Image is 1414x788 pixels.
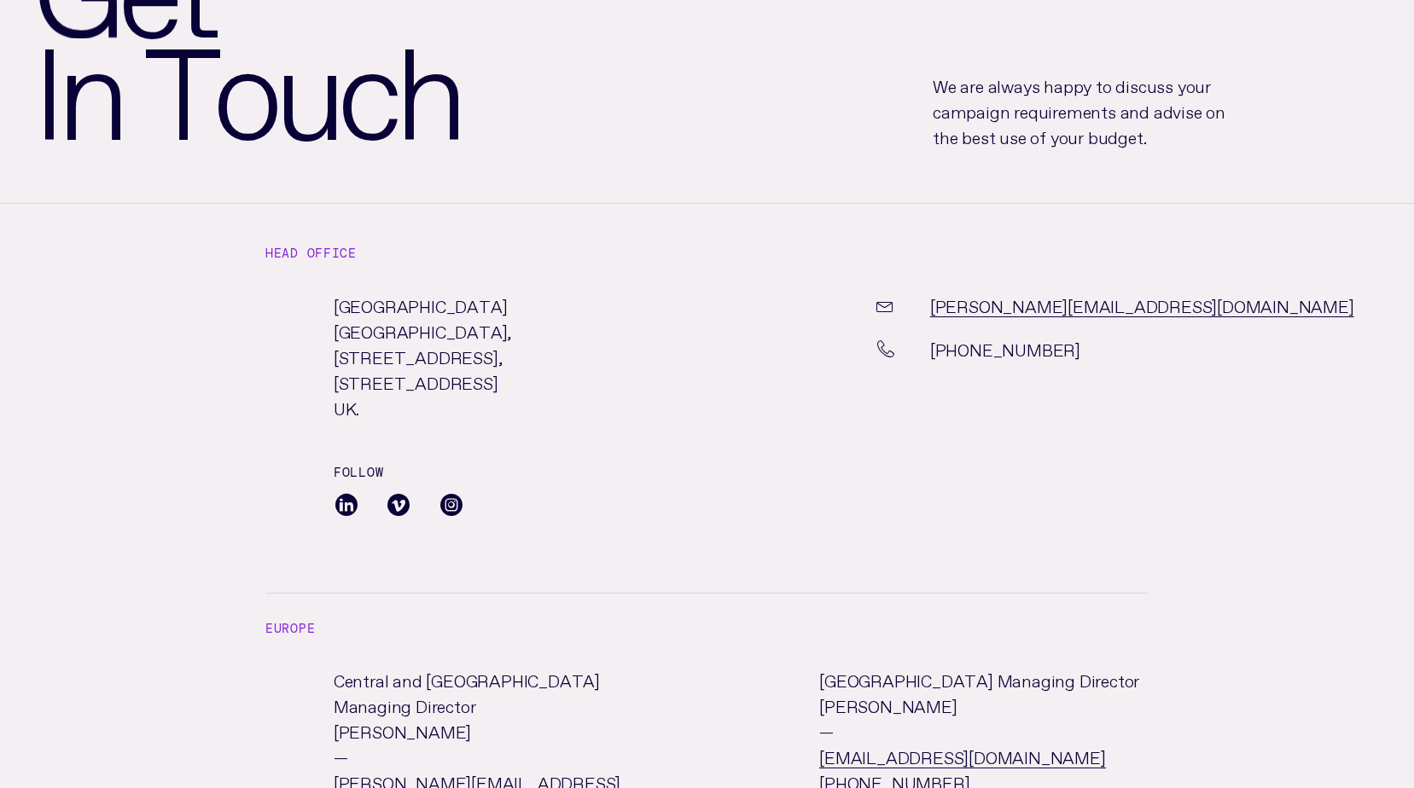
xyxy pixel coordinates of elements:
h4: Head office [265,231,1149,292]
a: [PERSON_NAME][EMAIL_ADDRESS][DOMAIN_NAME] [930,292,1354,317]
p: We are always happy to discuss your campaign requirements and advise on the best use of your budget. [933,72,1233,148]
h4: Follow [334,450,692,486]
p: [GEOGRAPHIC_DATA] [GEOGRAPHIC_DATA], [STREET_ADDRESS], [STREET_ADDRESS] UK. [334,292,692,420]
p: [PHONE_NUMBER] [930,335,1080,361]
a: [EMAIL_ADDRESS][DOMAIN_NAME] [819,743,1105,768]
h4: Europe [265,594,1149,667]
